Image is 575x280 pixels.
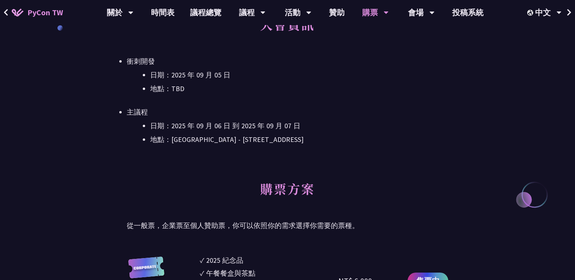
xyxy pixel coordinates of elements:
p: 從一般票，企業票至個人贊助票，你可以依照你的需求選擇你需要的票種。 [127,220,448,232]
li: 日期：2025 年 09 月 06 日 到 2025 年 09 月 07 日 [150,120,448,132]
a: PyCon TW [4,3,71,22]
div: 2025 紀念品 [206,255,243,266]
h2: 大會資訊 [127,9,448,52]
h2: 購票方案 [127,173,448,216]
img: Home icon of PyCon TW 2025 [12,9,23,16]
div: 午餐餐盒與茶點 [206,268,255,278]
li: 地點：TBD [150,83,448,95]
li: 衝刺開發 [127,56,448,95]
li: ✓ [200,268,338,278]
span: PyCon TW [27,7,63,18]
li: 地點：[GEOGRAPHIC_DATA] - ​[STREET_ADDRESS] [150,134,448,145]
img: Locale Icon [527,10,535,16]
li: ✓ [200,255,338,266]
li: 主議程 [127,106,448,145]
li: 日期：2025 年 09 月 05 日 [150,69,448,81]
